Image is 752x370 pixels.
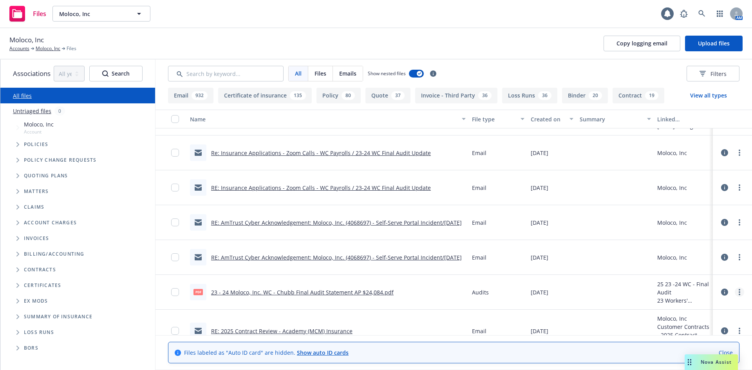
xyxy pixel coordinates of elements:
span: Account [24,128,54,135]
button: Upload files [685,36,743,51]
a: more [735,253,744,262]
span: Copy logging email [616,40,667,47]
div: File type [472,115,516,123]
a: Switch app [712,6,728,22]
span: Quoting plans [24,173,68,178]
span: Policy change requests [24,158,96,162]
div: Tree Example [0,119,155,246]
span: Audits [472,288,489,296]
a: Moloco, Inc [36,45,60,52]
div: 36 [538,91,551,100]
div: 932 [192,91,208,100]
span: Emails [339,69,356,78]
button: View all types [678,88,739,103]
span: Files [315,69,326,78]
input: Toggle Row Selected [171,184,179,191]
a: more [735,148,744,157]
div: Summary [580,115,642,123]
span: Filters [710,70,727,78]
div: 20 [589,91,602,100]
div: Search [102,66,130,81]
span: Filters [700,70,727,78]
a: Untriaged files [13,107,51,115]
span: [DATE] [531,184,548,192]
div: Moloco, Inc [657,218,687,227]
button: Name [187,110,469,128]
input: Search by keyword... [168,66,284,81]
div: 0 [54,106,65,116]
button: Email [168,88,213,103]
a: RE: AmTrust Cyber Acknowledgement: Moloco, Inc. (4068697) - Self-Serve Portal Incident/[DATE] [211,254,462,261]
span: Claims [24,205,44,209]
span: Summary of insurance [24,314,92,319]
span: Moloco, Inc [24,120,54,128]
input: Toggle Row Selected [171,327,179,335]
a: RE: 2025 Contract Review - Academy (MCM) Insurance [211,327,352,335]
button: Summary [577,110,654,128]
span: BORs [24,346,38,350]
div: 135 [290,91,306,100]
input: Toggle Row Selected [171,218,179,226]
span: Policies [24,142,49,147]
a: Show auto ID cards [297,349,349,356]
span: Moloco, Inc [9,35,44,45]
a: RE: AmTrust Cyber Acknowledgement: Moloco, Inc. (4068697) - Self-Serve Portal Incident/[DATE] [211,219,462,226]
button: Linked associations [654,110,713,128]
button: SearchSearch [89,66,143,81]
div: Moloco, Inc [657,184,687,192]
button: Created on [528,110,577,128]
a: RE: Insurance Applications - Zoom Calls - WC Payrolls / 23-24 WC Final Audit Update [211,184,431,191]
div: 23 Workers' Compensation - WC [657,296,710,305]
span: Email [472,184,486,192]
svg: Search [102,70,108,77]
span: [DATE] [531,253,548,262]
span: Show nested files [368,70,406,77]
span: Email [472,218,486,227]
span: Email [472,149,486,157]
span: Files labeled as "Auto ID card" are hidden. [184,348,349,357]
span: Files [33,11,46,17]
span: All [295,69,302,78]
span: Account charges [24,220,77,225]
a: more [735,218,744,227]
span: Matters [24,189,49,194]
a: more [735,183,744,192]
button: Moloco, Inc [52,6,150,22]
button: Quote [365,88,410,103]
div: Drag to move [685,354,694,370]
button: Contract [613,88,664,103]
button: Invoice - Third Party [415,88,497,103]
span: Nova Assist [701,359,732,365]
div: Customer Contracts - 2025 Contract Review [657,323,710,347]
span: [DATE] [531,149,548,157]
input: Select all [171,115,179,123]
a: more [735,287,744,297]
span: [DATE] [531,218,548,227]
button: Binder [562,88,608,103]
div: Moloco, Inc [657,314,710,323]
input: Toggle Row Selected [171,253,179,261]
button: Filters [687,66,739,81]
span: [DATE] [531,327,548,335]
button: Loss Runs [502,88,557,103]
a: Search [694,6,710,22]
a: Accounts [9,45,29,52]
span: Invoices [24,236,49,241]
a: Report a Bug [676,6,692,22]
a: 23 - 24 Moloco, Inc. WC - Chubb Final Audit Statement AP $24,084.pdf [211,289,394,296]
button: File type [469,110,528,128]
button: Certificate of insurance [218,88,312,103]
div: Name [190,115,457,123]
div: Created on [531,115,565,123]
span: [DATE] [531,288,548,296]
div: 36 [478,91,492,100]
div: 37 [391,91,405,100]
div: Moloco, Inc [657,253,687,262]
button: Copy logging email [604,36,680,51]
a: Re: Insurance Applications - Zoom Calls - WC Payrolls / 23-24 WC Final Audit Update [211,149,431,157]
div: 25 23 -24 WC - Final Audit [657,280,710,296]
div: 80 [342,91,355,100]
span: Certificates [24,283,61,288]
button: Nova Assist [685,354,738,370]
div: Folder Tree Example [0,246,155,356]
